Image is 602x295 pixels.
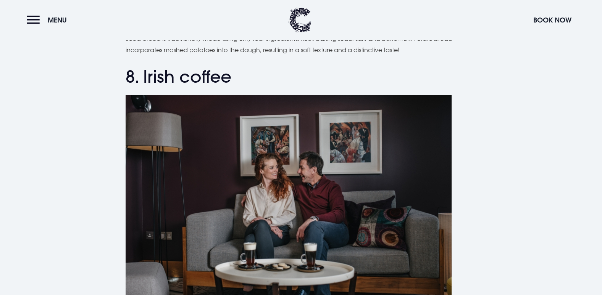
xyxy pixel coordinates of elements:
[27,12,71,28] button: Menu
[289,8,311,32] img: Clandeboye Lodge
[126,67,477,87] h2: 8. Irish coffee
[48,16,67,24] span: Menu
[126,33,477,56] p: Soda bread is traditionally made using only four ingredients: flour, baking soda, salt, and butte...
[529,12,575,28] button: Book Now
